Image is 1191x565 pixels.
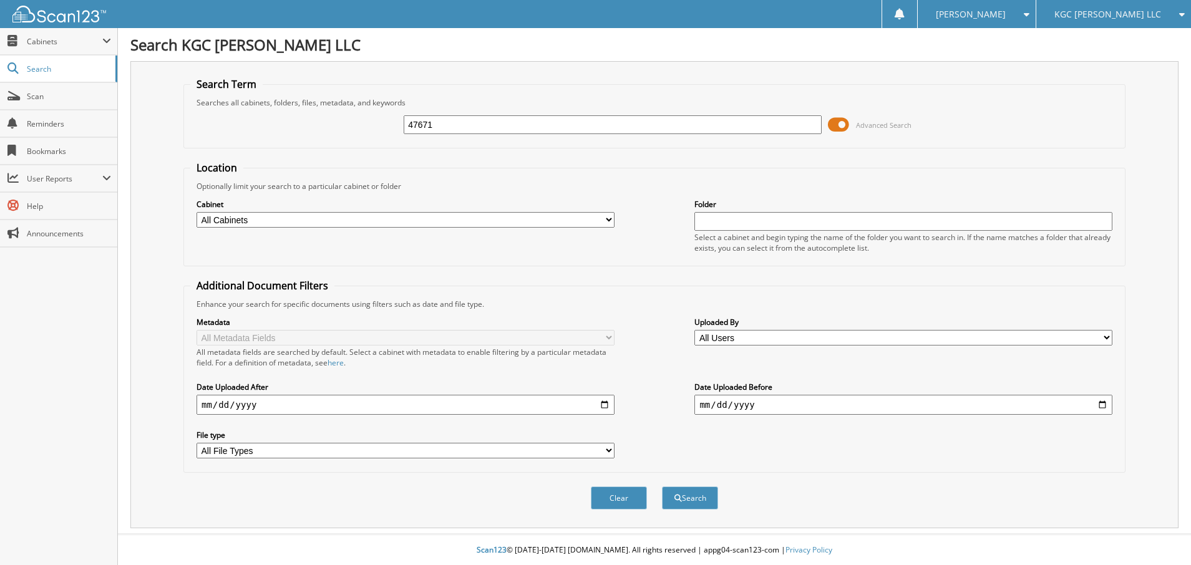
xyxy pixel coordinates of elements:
[694,317,1112,327] label: Uploaded By
[197,317,615,327] label: Metadata
[694,199,1112,210] label: Folder
[785,544,832,555] a: Privacy Policy
[190,299,1119,309] div: Enhance your search for specific documents using filters such as date and file type.
[694,232,1112,253] div: Select a cabinet and begin typing the name of the folder you want to search in. If the name match...
[27,36,102,47] span: Cabinets
[197,199,615,210] label: Cabinet
[190,97,1119,108] div: Searches all cabinets, folders, files, metadata, and keywords
[936,11,1006,18] span: [PERSON_NAME]
[328,357,344,368] a: here
[27,228,111,239] span: Announcements
[190,181,1119,191] div: Optionally limit your search to a particular cabinet or folder
[197,430,615,440] label: File type
[1054,11,1161,18] span: KGC [PERSON_NAME] LLC
[694,382,1112,392] label: Date Uploaded Before
[12,6,106,22] img: scan123-logo-white.svg
[477,544,507,555] span: Scan123
[856,120,911,130] span: Advanced Search
[27,173,102,184] span: User Reports
[197,347,615,368] div: All metadata fields are searched by default. Select a cabinet with metadata to enable filtering b...
[27,201,111,211] span: Help
[662,486,718,509] button: Search
[27,146,111,157] span: Bookmarks
[130,34,1179,55] h1: Search KGC [PERSON_NAME] LLC
[197,382,615,392] label: Date Uploaded After
[27,64,109,74] span: Search
[27,91,111,102] span: Scan
[1129,505,1191,565] iframe: Chat Widget
[190,77,263,91] legend: Search Term
[197,395,615,415] input: start
[190,161,243,175] legend: Location
[694,395,1112,415] input: end
[190,279,334,292] legend: Additional Document Filters
[591,486,647,509] button: Clear
[27,118,111,129] span: Reminders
